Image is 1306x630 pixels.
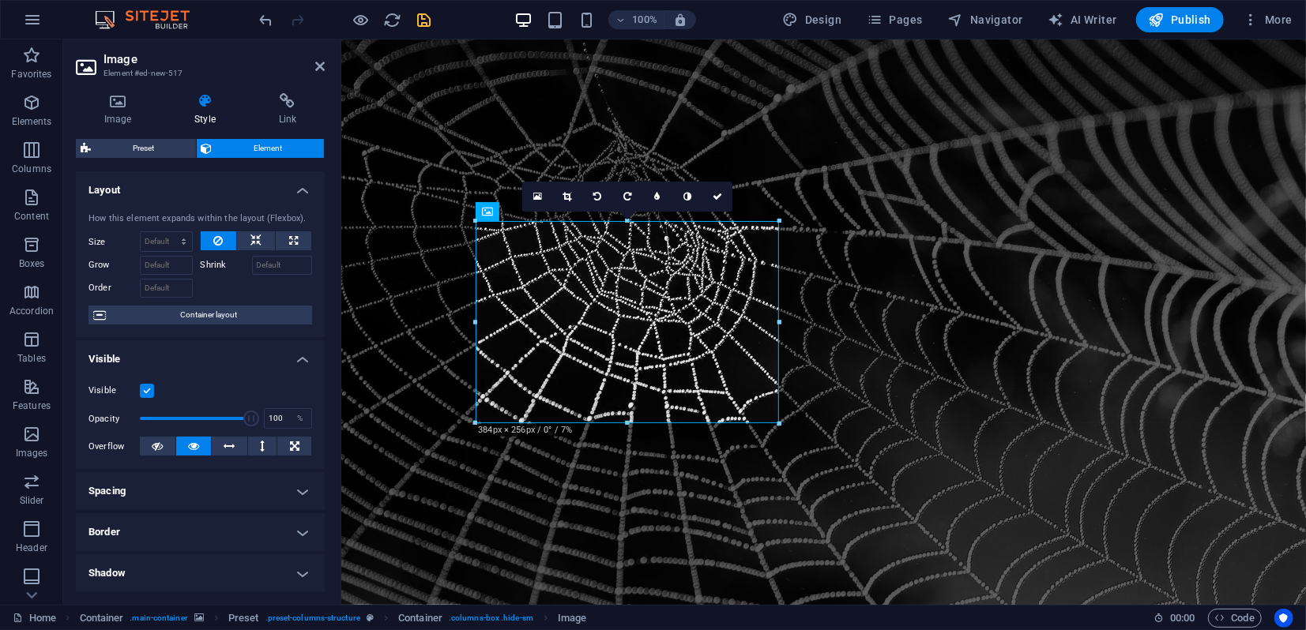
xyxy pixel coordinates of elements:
button: Design [777,7,849,32]
button: Publish [1136,7,1224,32]
i: This element contains a background [194,613,204,622]
div: How this element expands within the layout (Flexbox). [88,212,312,226]
h4: Border [76,513,325,551]
button: 100% [608,10,664,29]
span: Click to select. Double-click to edit [228,609,259,628]
span: : [1181,612,1184,624]
span: AI Writer [1048,12,1117,28]
h4: Visible [76,340,325,369]
button: Usercentrics [1274,609,1293,628]
span: Navigator [948,12,1023,28]
input: Default [140,256,193,275]
p: Tables [17,352,46,365]
label: Grow [88,256,140,275]
span: Publish [1149,12,1211,28]
button: Code [1208,609,1262,628]
img: Editor Logo [91,10,209,29]
span: . columns-box .hide-sm [449,609,533,628]
button: Container layout [88,306,312,324]
a: Greyscale [672,182,702,212]
h4: Shadow [76,554,325,592]
p: Boxes [19,257,45,270]
button: save [415,10,434,29]
button: Preset [76,139,196,158]
div: % [289,409,311,428]
a: Rotate left 90° [582,182,612,212]
input: Default [252,256,313,275]
h3: Element #ed-new-517 [104,66,293,81]
label: Opacity [88,414,140,423]
h4: Link [250,93,325,126]
button: Navigator [942,7,1029,32]
span: Pages [867,12,922,28]
button: Pages [860,7,928,32]
span: Element [217,139,320,158]
p: Slider [20,494,44,507]
div: Design (Ctrl+Alt+Y) [777,7,849,32]
span: More [1243,12,1293,28]
label: Shrink [201,256,252,275]
button: More [1236,7,1299,32]
i: On resize automatically adjust zoom level to fit chosen device. [673,13,687,27]
a: Rotate right 90° [612,182,642,212]
label: Visible [88,381,140,400]
span: Design [783,12,842,28]
h6: 100% [632,10,657,29]
h4: Layout [76,171,325,200]
span: . preset-columns-structure [265,609,360,628]
p: Favorites [11,68,51,81]
h2: Image [104,52,325,66]
p: Accordion [9,305,54,317]
span: 00 00 [1170,609,1195,628]
label: Size [88,238,140,246]
h4: Style [166,93,250,126]
p: Images [16,447,48,459]
button: reload [383,10,402,29]
h6: Session time [1154,609,1195,628]
label: Order [88,279,140,298]
input: Default [140,279,193,298]
i: Save (Ctrl+S) [416,11,434,29]
span: Click to select. Double-click to edit [558,609,586,628]
i: Undo: Change image (Ctrl+Z) [258,11,276,29]
button: AI Writer [1042,7,1123,32]
span: Code [1215,609,1255,628]
a: Confirm ( Ctrl ⏎ ) [702,182,732,212]
nav: breadcrumb [80,609,587,628]
p: Features [13,399,51,412]
label: Overflow [88,437,140,456]
span: Preset [96,139,191,158]
i: Reload page [384,11,402,29]
a: Blur [642,182,672,212]
span: . main-container [130,609,187,628]
i: This element is a customizable preset [367,613,374,622]
span: Container layout [111,306,307,324]
p: Columns [12,163,51,175]
span: Click to select. Double-click to edit [398,609,442,628]
button: undo [257,10,276,29]
p: Content [14,210,49,223]
h4: Spacing [76,472,325,510]
a: Crop mode [552,182,582,212]
button: Element [197,139,325,158]
p: Header [16,542,47,554]
a: Select files from the file manager, stock photos, or upload file(s) [522,182,552,212]
span: Click to select. Double-click to edit [80,609,124,628]
h4: Image [76,93,166,126]
p: Elements [12,115,52,128]
a: Click to cancel selection. Double-click to open Pages [13,609,56,628]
